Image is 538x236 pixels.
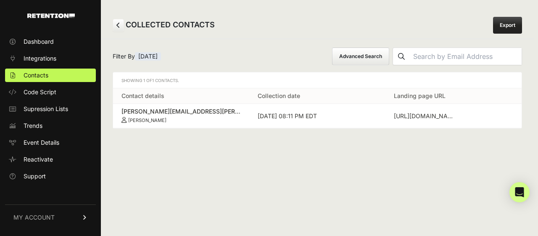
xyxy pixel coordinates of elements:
[121,107,241,116] div: [PERSON_NAME][EMAIL_ADDRESS][PERSON_NAME][DOMAIN_NAME]
[410,48,522,65] input: Search by Email Address
[5,153,96,166] a: Reactivate
[121,92,164,99] a: Contact details
[5,35,96,48] a: Dashboard
[332,48,389,65] button: Advanced Search
[249,104,385,128] td: [DATE] 08:11 PM EDT
[24,105,68,113] span: Supression Lists
[5,204,96,230] a: MY ACCOUNT
[24,155,53,164] span: Reactivate
[5,170,96,183] a: Support
[5,102,96,116] a: Supression Lists
[121,107,241,123] a: [PERSON_NAME][EMAIL_ADDRESS][PERSON_NAME][DOMAIN_NAME] [PERSON_NAME]
[5,136,96,149] a: Event Details
[24,138,59,147] span: Event Details
[493,17,522,34] a: Export
[27,13,75,18] img: Retention.com
[135,52,161,61] span: [DATE]
[5,119,96,133] a: Trends
[128,117,166,123] small: [PERSON_NAME]
[5,52,96,65] a: Integrations
[24,88,56,96] span: Code Script
[113,19,215,32] h2: COLLECTED CONTACTS
[5,69,96,82] a: Contacts
[24,37,54,46] span: Dashboard
[13,213,55,222] span: MY ACCOUNT
[258,92,300,99] a: Collection date
[394,92,446,99] a: Landing page URL
[121,78,179,83] span: Showing 1 of
[509,182,530,202] div: Open Intercom Messenger
[5,85,96,99] a: Code Script
[24,172,46,180] span: Support
[24,71,48,80] span: Contacts
[24,54,56,63] span: Integrations
[152,78,179,83] span: 1 Contacts.
[24,122,42,130] span: Trends
[113,52,161,61] span: Filter By
[394,112,457,120] div: https://ycgfunds.com/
